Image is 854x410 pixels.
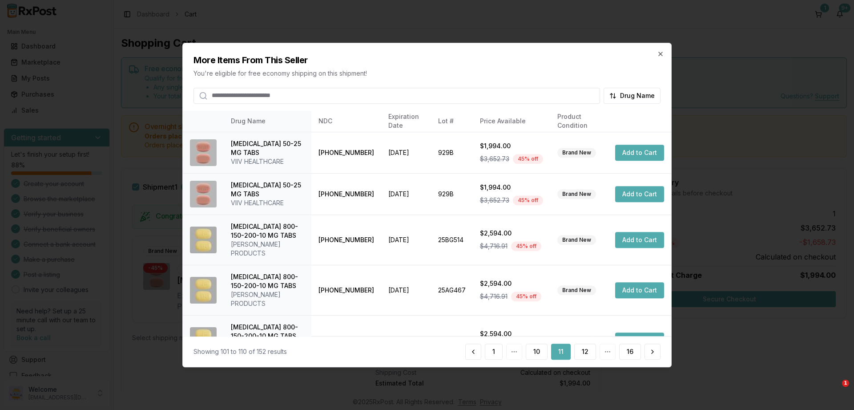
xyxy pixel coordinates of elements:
[381,174,431,215] td: [DATE]
[480,279,543,288] div: $2,594.00
[480,154,509,163] span: $3,652.73
[615,232,664,248] button: Add to Cart
[480,229,543,238] div: $2,594.00
[190,227,217,253] img: Symtuza 800-150-200-10 MG TABS
[615,186,664,202] button: Add to Cart
[480,183,543,192] div: $1,994.00
[231,157,304,166] div: VIIV HEALTHCARE
[231,222,304,240] div: [MEDICAL_DATA] 800-150-200-10 MG TABS
[842,380,849,387] span: 1
[550,111,608,132] th: Product Condition
[615,282,664,298] button: Add to Cart
[619,344,641,360] button: 16
[431,316,473,366] td: 25AG467
[557,148,596,158] div: Brand New
[615,333,664,349] button: Add to Cart
[485,344,503,360] button: 1
[190,327,217,354] img: Symtuza 800-150-200-10 MG TABS
[190,277,217,304] img: Symtuza 800-150-200-10 MG TABS
[431,265,473,316] td: 25AG467
[381,132,431,174] td: [DATE]
[431,215,473,265] td: 25BG514
[190,181,217,207] img: Juluca 50-25 MG TABS
[431,132,473,174] td: 929B
[480,196,509,205] span: $3,652.73
[231,290,304,308] div: [PERSON_NAME] PRODUCTS
[190,139,217,166] img: Juluca 50-25 MG TABS
[551,344,571,360] button: 11
[604,88,661,104] button: Drug Name
[473,111,550,132] th: Price Available
[311,215,381,265] td: [PHONE_NUMBER]
[574,344,596,360] button: 12
[311,111,381,132] th: NDC
[557,285,596,295] div: Brand New
[824,380,845,401] iframe: Intercom live chat
[231,199,304,207] div: VIIV HEALTHCARE
[431,174,473,215] td: 929B
[231,240,304,258] div: [PERSON_NAME] PRODUCTS
[513,195,543,205] div: 45 % off
[231,139,304,157] div: [MEDICAL_DATA] 50-25 MG TABS
[193,69,661,78] p: You're eligible for free economy shipping on this shipment!
[231,323,304,341] div: [MEDICAL_DATA] 800-150-200-10 MG TABS
[526,344,548,360] button: 10
[480,292,508,301] span: $4,716.91
[431,111,473,132] th: Lot #
[311,174,381,215] td: [PHONE_NUMBER]
[480,329,543,338] div: $2,594.00
[381,215,431,265] td: [DATE]
[381,265,431,316] td: [DATE]
[193,54,661,66] h2: More Items From This Seller
[311,265,381,316] td: [PHONE_NUMBER]
[480,142,543,150] div: $1,994.00
[511,292,541,301] div: 45 % off
[231,272,304,290] div: [MEDICAL_DATA] 800-150-200-10 MG TABS
[511,241,541,251] div: 45 % off
[557,336,596,345] div: Brand New
[224,111,311,132] th: Drug Name
[557,235,596,245] div: Brand New
[193,347,287,356] div: Showing 101 to 110 of 152 results
[381,316,431,366] td: [DATE]
[231,181,304,199] div: [MEDICAL_DATA] 50-25 MG TABS
[311,316,381,366] td: [PHONE_NUMBER]
[381,111,431,132] th: Expiration Date
[615,145,664,161] button: Add to Cart
[513,154,543,164] div: 45 % off
[311,132,381,174] td: [PHONE_NUMBER]
[557,189,596,199] div: Brand New
[480,242,508,251] span: $4,716.91
[620,91,655,100] span: Drug Name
